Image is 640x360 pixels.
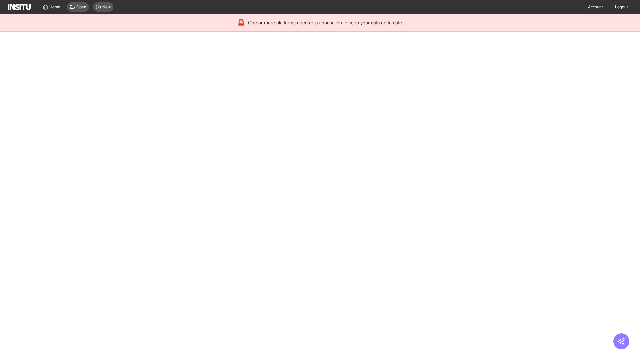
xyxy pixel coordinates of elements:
[248,19,403,26] span: One or more platforms need re-authorisation to keep your data up to date.
[49,4,60,10] span: Home
[76,4,86,10] span: Open
[237,18,245,27] div: 🚨
[8,4,31,10] img: Logo
[102,4,111,10] span: New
